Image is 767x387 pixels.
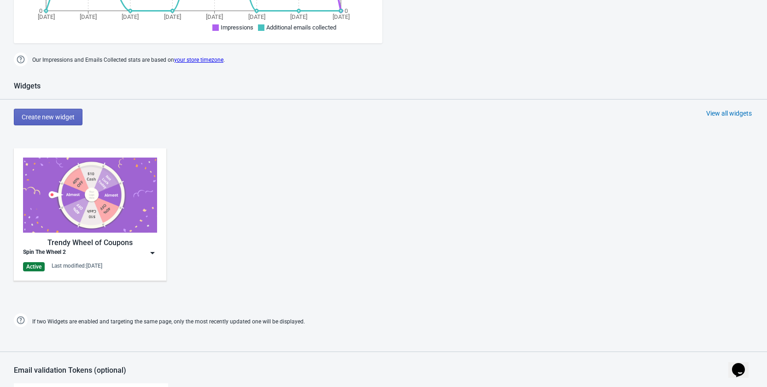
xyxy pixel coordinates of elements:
tspan: 0 [39,7,42,14]
tspan: [DATE] [206,13,223,20]
img: dropdown.png [148,248,157,258]
span: If two Widgets are enabled and targeting the same page, only the most recently updated one will b... [32,314,305,329]
span: Impressions [221,24,253,31]
span: Create new widget [22,113,75,121]
tspan: [DATE] [164,13,181,20]
button: Create new widget [14,109,82,125]
div: Trendy Wheel of Coupons [23,237,157,248]
div: Spin The Wheel 2 [23,248,66,258]
tspan: [DATE] [333,13,350,20]
div: Active [23,262,45,271]
a: your store timezone [174,57,223,63]
tspan: [DATE] [290,13,307,20]
tspan: [DATE] [122,13,139,20]
div: View all widgets [706,109,752,118]
tspan: [DATE] [248,13,265,20]
img: help.png [14,313,28,327]
span: Additional emails collected [266,24,336,31]
span: Our Impressions and Emails Collected stats are based on . [32,53,225,68]
tspan: [DATE] [38,13,55,20]
img: help.png [14,53,28,66]
tspan: [DATE] [80,13,97,20]
iframe: chat widget [728,350,758,378]
tspan: 0 [345,7,348,14]
div: Last modified: [DATE] [52,262,102,270]
img: trendy_game.png [23,158,157,233]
